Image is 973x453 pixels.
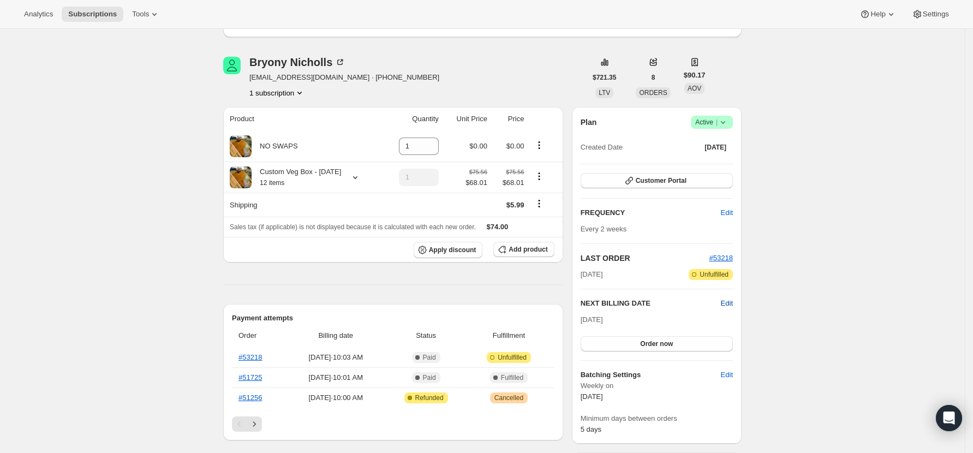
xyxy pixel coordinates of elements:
span: $0.00 [506,142,524,150]
span: Every 2 weeks [581,225,627,233]
span: [DATE] [581,315,603,324]
small: 12 items [260,179,284,187]
button: [DATE] [698,140,733,155]
div: Open Intercom Messenger [936,405,962,431]
button: Next [247,416,262,432]
span: Created Date [581,142,623,153]
small: $75.56 [469,169,487,175]
span: 5 days [581,425,601,433]
span: Customer Portal [636,176,687,185]
button: Product actions [530,139,548,151]
button: Edit [714,366,739,384]
button: Customer Portal [581,173,733,188]
div: NO SWAPS [252,141,298,152]
h2: FREQUENCY [581,207,721,218]
span: $68.01 [494,177,524,188]
span: Tools [132,10,149,19]
span: LTV [599,89,610,97]
span: Settings [923,10,949,19]
span: Help [870,10,885,19]
small: $75.56 [506,169,524,175]
span: $721.35 [593,73,616,82]
span: Refunded [415,394,444,402]
button: 8 [645,70,662,85]
span: Edit [721,207,733,218]
span: Order now [640,339,673,348]
span: | [716,118,718,127]
h2: NEXT BILLING DATE [581,298,721,309]
span: [DATE] · 10:01 AM [290,372,382,383]
span: Paid [423,373,436,382]
span: Subscriptions [68,10,117,19]
th: Price [491,107,528,131]
span: Add product [509,245,547,254]
th: Shipping [223,193,381,217]
button: Subscriptions [62,7,123,22]
button: Order now [581,336,733,351]
a: #53218 [709,254,733,262]
span: [DATE] · 10:03 AM [290,352,382,363]
button: #53218 [709,253,733,264]
button: $721.35 [586,70,623,85]
h2: Payment attempts [232,313,554,324]
button: Edit [714,204,739,222]
span: Fulfillment [470,330,547,341]
img: product img [230,135,252,157]
a: #51725 [238,373,262,382]
button: Apply discount [414,242,483,258]
button: Add product [493,242,554,257]
span: Unfulfilled [498,353,527,362]
span: Weekly on [581,380,733,391]
button: Tools [126,7,166,22]
div: Custom Veg Box - [DATE] [252,166,341,188]
nav: Pagination [232,416,554,432]
span: $68.01 [465,177,487,188]
span: Apply discount [429,246,476,254]
div: Bryony Nicholls [249,57,345,68]
span: $90.17 [684,70,706,81]
span: Billing date [290,330,382,341]
th: Unit Price [442,107,491,131]
button: Settings [905,7,956,22]
span: Status [389,330,464,341]
span: Cancelled [494,394,523,402]
button: Shipping actions [530,198,548,210]
span: $0.00 [469,142,487,150]
h2: LAST ORDER [581,253,709,264]
button: Help [853,7,903,22]
th: Order [232,324,286,348]
button: Product actions [530,170,548,182]
th: Quantity [381,107,442,131]
span: [DATE] · 10:00 AM [290,392,382,403]
a: #53218 [238,353,262,361]
span: $5.99 [506,201,524,209]
span: [DATE] [705,143,726,152]
th: Product [223,107,381,131]
button: Product actions [249,87,305,98]
span: $74.00 [487,223,509,231]
button: Edit [721,298,733,309]
h2: Plan [581,117,597,128]
span: Bryony Nicholls [223,57,241,74]
span: [DATE] [581,392,603,401]
span: Analytics [24,10,53,19]
h6: Batching Settings [581,369,721,380]
span: [EMAIL_ADDRESS][DOMAIN_NAME] · [PHONE_NUMBER] [249,72,439,83]
span: Minimum days between orders [581,413,733,424]
a: #51256 [238,394,262,402]
span: AOV [688,85,701,92]
span: ORDERS [639,89,667,97]
span: Paid [423,353,436,362]
span: 8 [652,73,655,82]
span: Sales tax (if applicable) is not displayed because it is calculated with each new order. [230,223,476,231]
button: Analytics [17,7,59,22]
span: Unfulfilled [700,270,729,279]
span: Edit [721,369,733,380]
span: [DATE] [581,269,603,280]
span: Fulfilled [501,373,523,382]
img: product img [230,166,252,188]
span: Active [695,117,729,128]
